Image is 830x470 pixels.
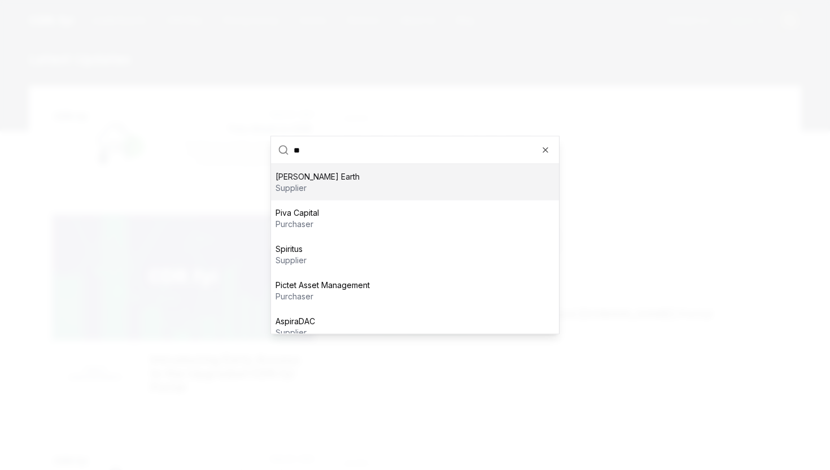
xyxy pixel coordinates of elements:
p: purchaser [276,291,370,302]
p: supplier [276,182,360,194]
p: Piva Capital [276,207,319,219]
p: Spiritus [276,243,307,255]
p: [PERSON_NAME] Earth [276,171,360,182]
p: supplier [276,255,307,266]
p: supplier [276,327,315,338]
p: AspiraDAC [276,316,315,327]
p: purchaser [276,219,319,230]
p: Pictet Asset Management [276,280,370,291]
